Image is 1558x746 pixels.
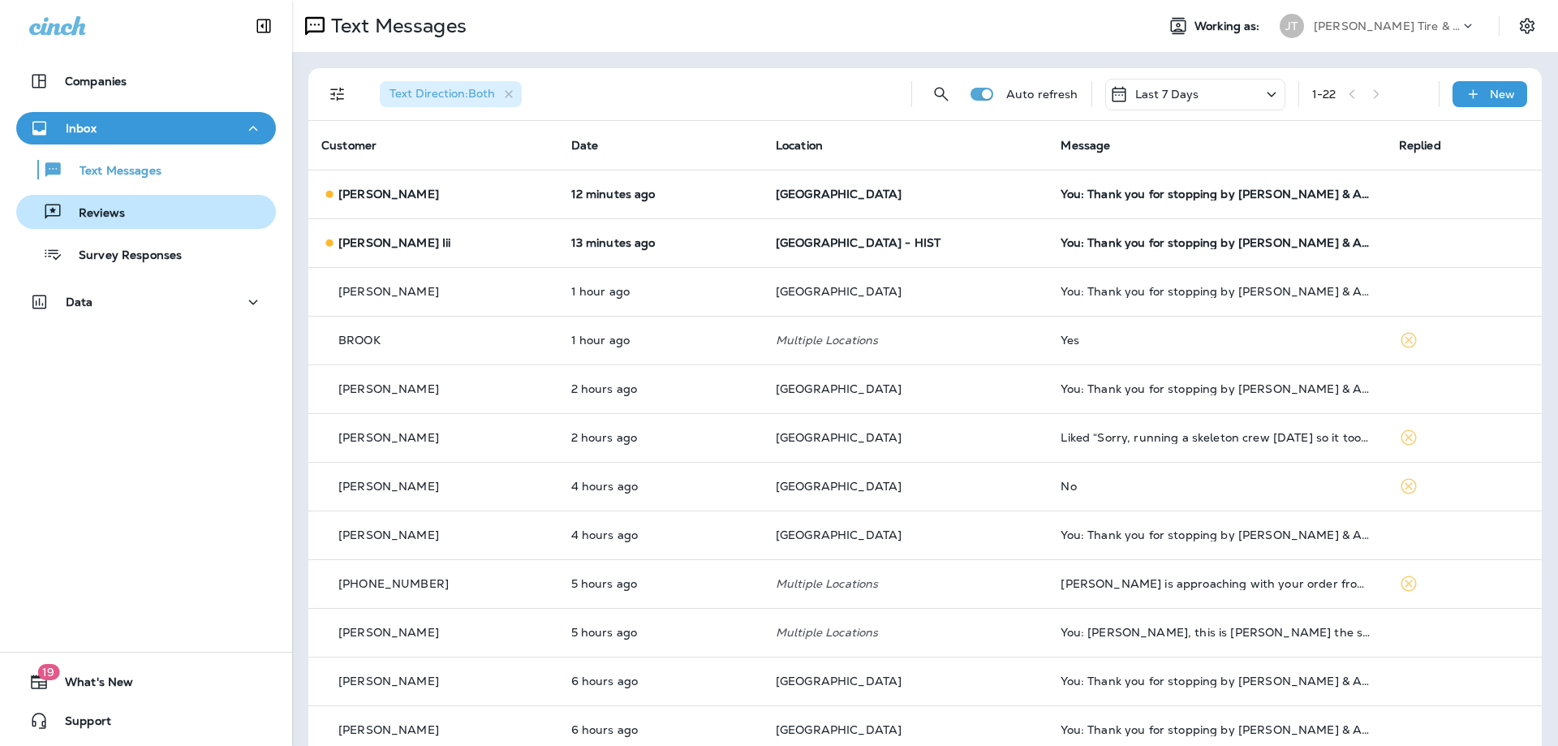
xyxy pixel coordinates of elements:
[63,164,161,179] p: Text Messages
[1280,14,1304,38] div: JT
[49,675,133,695] span: What's New
[776,382,902,396] span: [GEOGRAPHIC_DATA]
[776,479,902,494] span: [GEOGRAPHIC_DATA]
[776,674,902,688] span: [GEOGRAPHIC_DATA]
[571,334,750,347] p: Aug 28, 2025 12:29 PM
[571,138,599,153] span: Date
[338,334,381,347] p: BROOK
[1513,11,1542,41] button: Settings
[776,284,902,299] span: [GEOGRAPHIC_DATA]
[1061,528,1372,541] div: You: Thank you for stopping by Jensen Tire & Auto - North 90th Street. Please take 30 seconds to ...
[241,10,286,42] button: Collapse Sidebar
[1061,382,1372,395] div: You: Thank you for stopping by Jensen Tire & Auto - North 90th Street. Please take 30 seconds to ...
[1135,88,1199,101] p: Last 7 Days
[16,195,276,229] button: Reviews
[1061,577,1372,590] div: Miguel is approaching with your order from 1-800 Radiator. Your Dasher will hand the order to you.
[66,122,97,135] p: Inbox
[16,237,276,271] button: Survey Responses
[16,65,276,97] button: Companies
[776,334,1035,347] p: Multiple Locations
[1399,138,1441,153] span: Replied
[571,285,750,298] p: Aug 28, 2025 01:00 PM
[338,285,439,298] p: [PERSON_NAME]
[571,188,750,201] p: Aug 28, 2025 02:00 PM
[338,480,439,493] p: [PERSON_NAME]
[380,81,522,107] div: Text Direction:Both
[1061,334,1372,347] div: Yes
[571,675,750,688] p: Aug 28, 2025 08:08 AM
[62,206,125,222] p: Reviews
[776,722,902,737] span: [GEOGRAPHIC_DATA]
[571,528,750,541] p: Aug 28, 2025 09:59 AM
[1061,285,1372,298] div: You: Thank you for stopping by Jensen Tire & Auto - North 90th Street. Please take 30 seconds to ...
[321,78,354,110] button: Filters
[321,138,377,153] span: Customer
[1314,19,1460,32] p: [PERSON_NAME] Tire & Auto
[338,723,439,736] p: [PERSON_NAME]
[66,295,93,308] p: Data
[16,153,276,187] button: Text Messages
[571,431,750,444] p: Aug 28, 2025 11:55 AM
[776,235,940,250] span: [GEOGRAPHIC_DATA] - HIST
[1061,188,1372,201] div: You: Thank you for stopping by Jensen Tire & Auto - North 90th Street. Please take 30 seconds to ...
[571,626,750,639] p: Aug 28, 2025 08:52 AM
[776,528,902,542] span: [GEOGRAPHIC_DATA]
[776,430,902,445] span: [GEOGRAPHIC_DATA]
[1061,480,1372,493] div: No
[65,75,127,88] p: Companies
[338,236,450,249] p: [PERSON_NAME] Iii
[571,577,750,590] p: Aug 28, 2025 09:08 AM
[1006,88,1078,101] p: Auto refresh
[49,714,111,734] span: Support
[16,112,276,144] button: Inbox
[338,675,439,688] p: [PERSON_NAME]
[1061,675,1372,688] div: You: Thank you for stopping by Jensen Tire & Auto - North 90th Street. Please take 30 seconds to ...
[776,138,823,153] span: Location
[338,188,439,201] p: [PERSON_NAME]
[62,248,182,264] p: Survey Responses
[37,664,59,680] span: 19
[1312,88,1336,101] div: 1 - 22
[389,86,495,101] span: Text Direction : Both
[1490,88,1515,101] p: New
[1061,138,1110,153] span: Message
[776,626,1035,639] p: Multiple Locations
[1061,626,1372,639] div: You: Jarred, this is Shane the store manager at Jensen Tire & Auto on N 90th. I received your app...
[1061,236,1372,249] div: You: Thank you for stopping by Jensen Tire & Auto - North 90th Street. Please take 30 seconds to ...
[571,382,750,395] p: Aug 28, 2025 12:00 PM
[16,286,276,318] button: Data
[1194,19,1263,33] span: Working as:
[16,705,276,737] button: Support
[338,577,449,590] p: [PHONE_NUMBER]
[325,14,467,38] p: Text Messages
[776,187,902,201] span: [GEOGRAPHIC_DATA]
[571,723,750,736] p: Aug 28, 2025 08:08 AM
[338,431,439,444] p: [PERSON_NAME]
[776,577,1035,590] p: Multiple Locations
[338,528,439,541] p: [PERSON_NAME]
[338,626,439,639] p: [PERSON_NAME]
[1061,723,1372,736] div: You: Thank you for stopping by Jensen Tire & Auto - North 90th Street. Please take 30 seconds to ...
[571,236,750,249] p: Aug 28, 2025 01:59 PM
[16,666,276,698] button: 19What's New
[338,382,439,395] p: [PERSON_NAME]
[571,480,750,493] p: Aug 28, 2025 10:11 AM
[925,78,958,110] button: Search Messages
[1061,431,1372,444] div: Liked “Sorry, running a skeleton crew today so it took a little longer, but he's just getting thi...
